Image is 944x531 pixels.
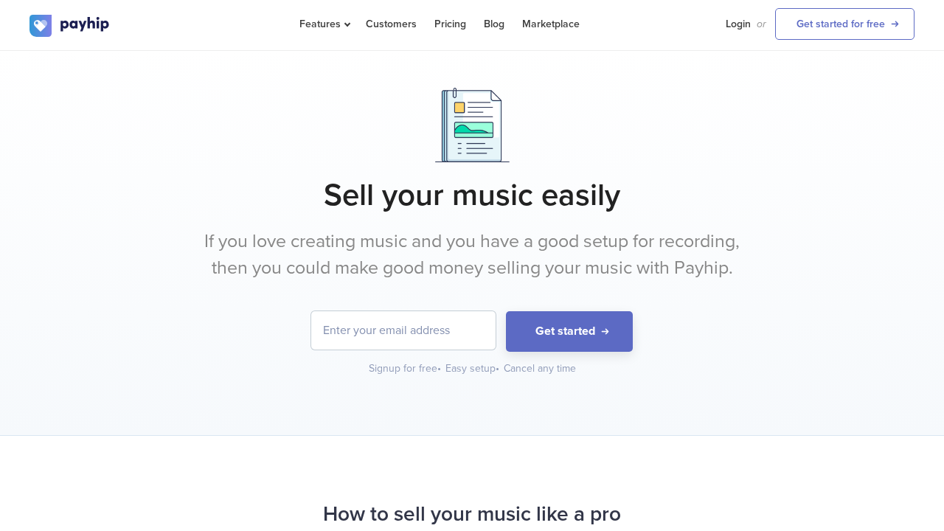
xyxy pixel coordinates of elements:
[437,362,441,375] span: •
[445,361,501,376] div: Easy setup
[775,8,914,40] a: Get started for free
[311,311,496,350] input: Enter your email address
[29,15,111,37] img: logo.svg
[299,18,348,30] span: Features
[369,361,442,376] div: Signup for free
[506,311,633,352] button: Get started
[195,229,749,281] p: If you love creating music and you have a good setup for recording, then you could make good mone...
[504,361,576,376] div: Cancel any time
[435,88,510,162] img: Documents.png
[29,177,914,214] h1: Sell your music easily
[496,362,499,375] span: •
